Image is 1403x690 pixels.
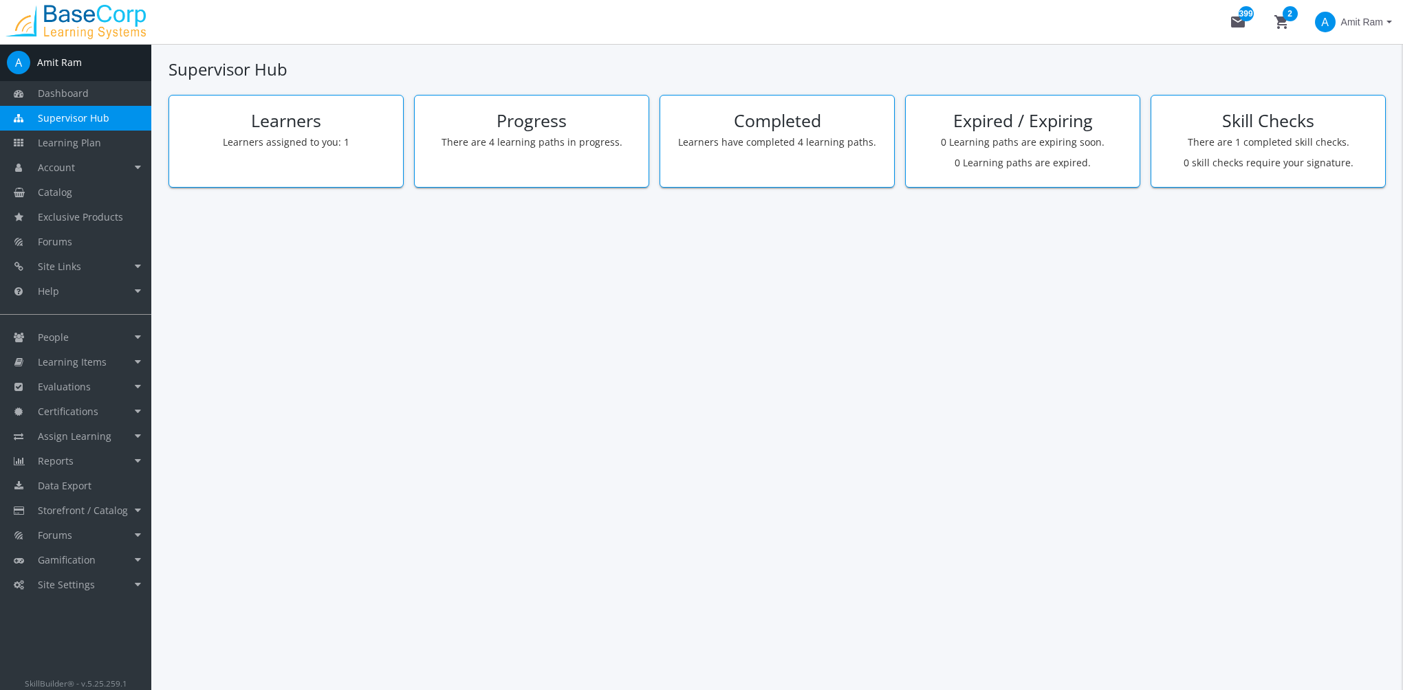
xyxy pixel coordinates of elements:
[38,161,75,174] span: Account
[37,56,82,69] div: Amit Ram
[25,678,127,689] small: SkillBuilder® - v.5.25.259.1
[7,51,30,74] span: A
[1162,111,1375,131] h2: Skill Checks
[38,331,69,344] span: People
[38,553,96,566] span: Gamification
[916,156,1129,170] p: 0 Learning paths are expired.
[38,111,109,124] span: Supervisor Hub
[38,87,89,100] span: Dashboard
[38,210,123,223] span: Exclusive Products
[916,135,1129,149] p: 0 Learning paths are expiring soon.
[168,58,1386,81] h1: Supervisor Hub
[38,260,81,273] span: Site Links
[38,430,111,443] span: Assign Learning
[38,136,101,149] span: Learning Plan
[180,111,393,131] h2: Learners
[38,235,72,248] span: Forums
[38,479,91,492] span: Data Export
[1274,14,1290,30] mat-icon: shopping_cart
[38,504,128,517] span: Storefront / Catalog
[1315,12,1336,32] span: A
[425,111,638,131] h2: Progress
[38,528,72,542] span: Forums
[1341,10,1383,34] span: Amit Ram
[38,454,74,467] span: Reports
[38,355,107,368] span: Learning Items
[38,285,59,298] span: Help
[1162,135,1375,149] p: There are 1 completed skill checks.
[671,135,884,149] p: Learners have completed 4 learning paths.
[38,405,98,418] span: Certifications
[671,111,884,131] h2: Completed
[916,111,1129,131] h2: Expired / Expiring
[38,578,95,591] span: Site Settings
[1230,14,1246,30] mat-icon: mail
[38,186,72,199] span: Catalog
[38,380,91,393] span: Evaluations
[425,135,638,149] p: There are 4 learning paths in progress.
[180,135,393,149] p: Learners assigned to you: 1
[1162,156,1375,170] p: 0 skill checks require your signature.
